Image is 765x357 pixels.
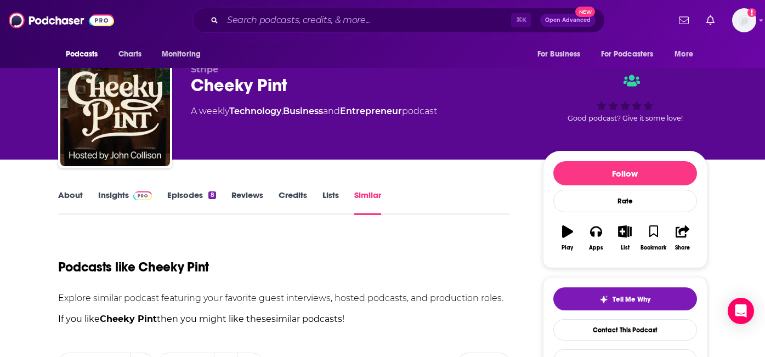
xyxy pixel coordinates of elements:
[553,287,697,310] button: tell me why sparkleTell Me Why
[322,190,339,215] a: Lists
[60,56,170,166] img: Cheeky Pint
[208,191,216,199] div: 8
[283,106,323,116] a: Business
[641,245,666,251] div: Bookmark
[354,190,381,215] a: Similar
[562,245,573,251] div: Play
[100,314,157,324] strong: Cheeky Pint
[728,298,754,324] div: Open Intercom Messenger
[98,190,152,215] a: InsightsPodchaser Pro
[223,12,511,29] input: Search podcasts, credits, & more...
[545,18,591,23] span: Open Advanced
[553,161,697,185] button: Follow
[675,47,693,62] span: More
[621,245,630,251] div: List
[58,259,209,275] h1: Podcasts like Cheeky Pint
[340,106,402,116] a: Entrepreneur
[582,218,610,258] button: Apps
[668,218,696,258] button: Share
[191,64,218,75] span: Stripe
[323,106,340,116] span: and
[594,44,670,65] button: open menu
[540,14,596,27] button: Open AdvancedNew
[667,44,707,65] button: open menu
[511,13,531,27] span: ⌘ K
[154,44,215,65] button: open menu
[118,47,142,62] span: Charts
[167,190,216,215] a: Episodes8
[553,190,697,212] div: Rate
[133,191,152,200] img: Podchaser Pro
[279,190,307,215] a: Credits
[229,106,281,116] a: Technology
[530,44,594,65] button: open menu
[192,8,605,33] div: Search podcasts, credits, & more...
[162,47,201,62] span: Monitoring
[191,105,437,118] div: A weekly podcast
[613,295,650,304] span: Tell Me Why
[599,295,608,304] img: tell me why sparkle
[575,7,595,17] span: New
[537,47,581,62] span: For Business
[702,11,719,30] a: Show notifications dropdown
[111,44,149,65] a: Charts
[58,293,511,303] p: Explore similar podcast featuring your favorite guest interviews, hosted podcasts, and production...
[675,11,693,30] a: Show notifications dropdown
[58,312,511,326] p: If you like then you might like these similar podcasts !
[589,245,603,251] div: Apps
[58,44,112,65] button: open menu
[732,8,756,32] span: Logged in as PresleyM
[281,106,283,116] span: ,
[639,218,668,258] button: Bookmark
[601,47,654,62] span: For Podcasters
[231,190,263,215] a: Reviews
[732,8,756,32] button: Show profile menu
[732,8,756,32] img: User Profile
[610,218,639,258] button: List
[66,47,98,62] span: Podcasts
[747,8,756,17] svg: Add a profile image
[543,64,707,132] div: Good podcast? Give it some love!
[553,319,697,341] a: Contact This Podcast
[553,218,582,258] button: Play
[568,114,683,122] span: Good podcast? Give it some love!
[675,245,690,251] div: Share
[58,190,83,215] a: About
[9,10,114,31] img: Podchaser - Follow, Share and Rate Podcasts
